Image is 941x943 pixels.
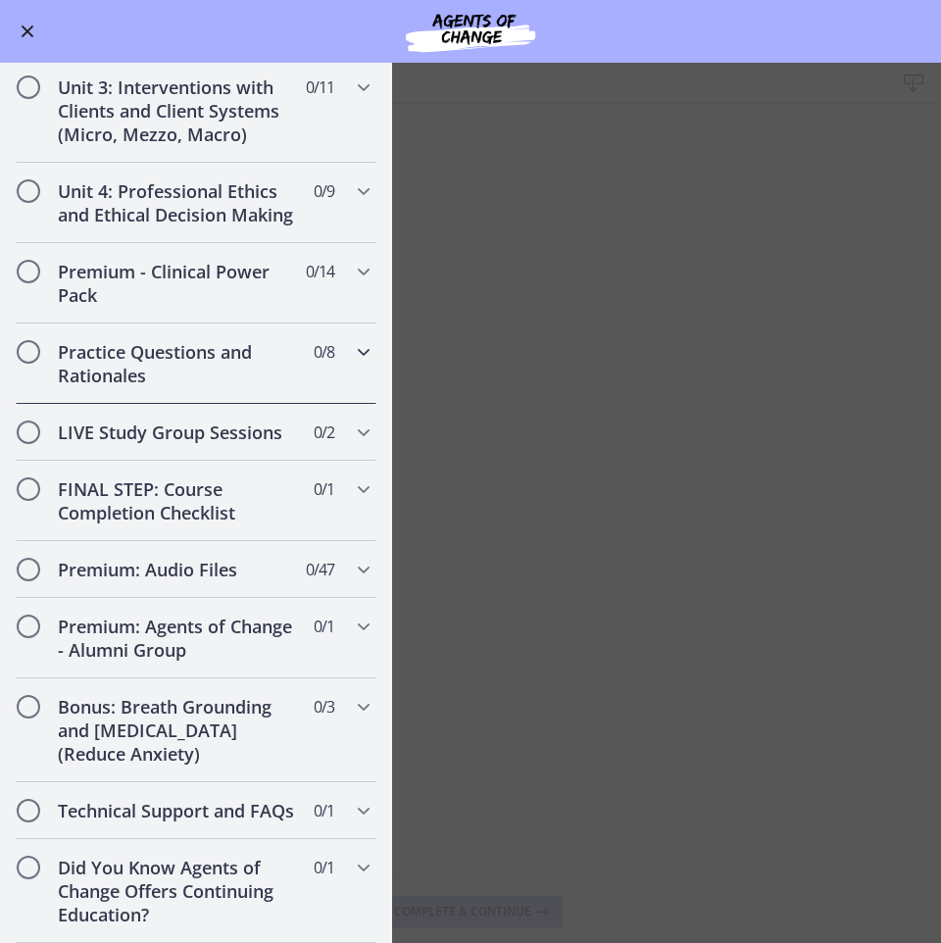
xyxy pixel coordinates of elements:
button: Enable menu [16,20,39,43]
span: 0 / 3 [314,695,334,719]
span: 0 / 14 [306,260,334,283]
h2: LIVE Study Group Sessions [58,421,297,444]
h2: Bonus: Breath Grounding and [MEDICAL_DATA] (Reduce Anxiety) [58,695,297,766]
h2: Unit 4: Professional Ethics and Ethical Decision Making [58,179,297,226]
h2: Practice Questions and Rationales [58,340,297,387]
span: 0 / 1 [314,856,334,879]
span: 0 / 11 [306,75,334,99]
span: 0 / 1 [314,477,334,501]
span: 0 / 8 [314,340,334,364]
span: 0 / 1 [314,615,334,638]
h2: Technical Support and FAQs [58,799,297,822]
h2: Unit 3: Interventions with Clients and Client Systems (Micro, Mezzo, Macro) [58,75,297,146]
h2: FINAL STEP: Course Completion Checklist [58,477,297,524]
h2: Did You Know Agents of Change Offers Continuing Education? [58,856,297,926]
h2: Premium: Audio Files [58,558,297,581]
img: Agents of Change [353,8,588,55]
span: 0 / 9 [314,179,334,203]
h2: Premium: Agents of Change - Alumni Group [58,615,297,662]
span: 0 / 1 [314,799,334,822]
span: 0 / 2 [314,421,334,444]
span: 0 / 47 [306,558,334,581]
h2: Premium - Clinical Power Pack [58,260,297,307]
